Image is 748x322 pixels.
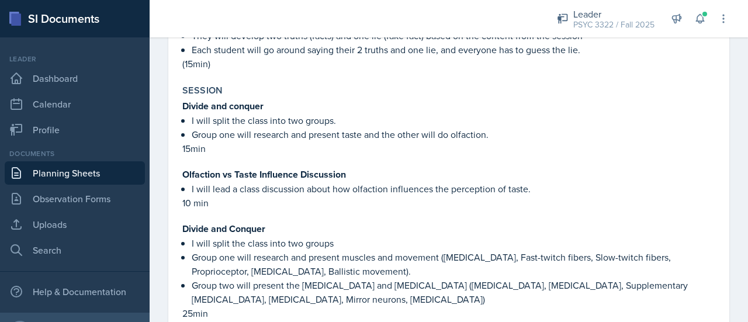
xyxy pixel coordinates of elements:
[192,43,715,57] p: Each student will go around saying their 2 truths and one lie, and everyone has to guess the lie.
[573,19,654,31] div: PSYC 3322 / Fall 2025
[5,161,145,185] a: Planning Sheets
[192,127,715,141] p: Group one will research and present taste and the other will do olfaction.
[182,196,715,210] p: 10 min
[5,213,145,236] a: Uploads
[192,236,715,250] p: I will split the class into two groups
[182,85,223,96] label: Session
[192,250,715,278] p: Group one will research and present muscles and movement ([MEDICAL_DATA], Fast-twitch fibers, Slo...
[573,7,654,21] div: Leader
[5,92,145,116] a: Calendar
[5,54,145,64] div: Leader
[182,168,346,181] strong: Olfaction vs Taste Influence Discussion
[5,238,145,262] a: Search
[182,99,264,113] strong: Divide and conquer
[192,113,715,127] p: I will split the class into two groups.
[182,222,265,236] strong: Divide and Conquer
[182,141,715,155] p: 15min
[5,67,145,90] a: Dashboard
[5,280,145,303] div: Help & Documentation
[192,182,715,196] p: I will lead a class discussion about how olfaction influences the perception of taste.
[182,57,715,71] p: (15min)
[5,187,145,210] a: Observation Forms
[182,306,715,320] p: 25min
[5,118,145,141] a: Profile
[5,148,145,159] div: Documents
[192,278,715,306] p: Group two will present the [MEDICAL_DATA] and [MEDICAL_DATA] ([MEDICAL_DATA], [MEDICAL_DATA], Sup...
